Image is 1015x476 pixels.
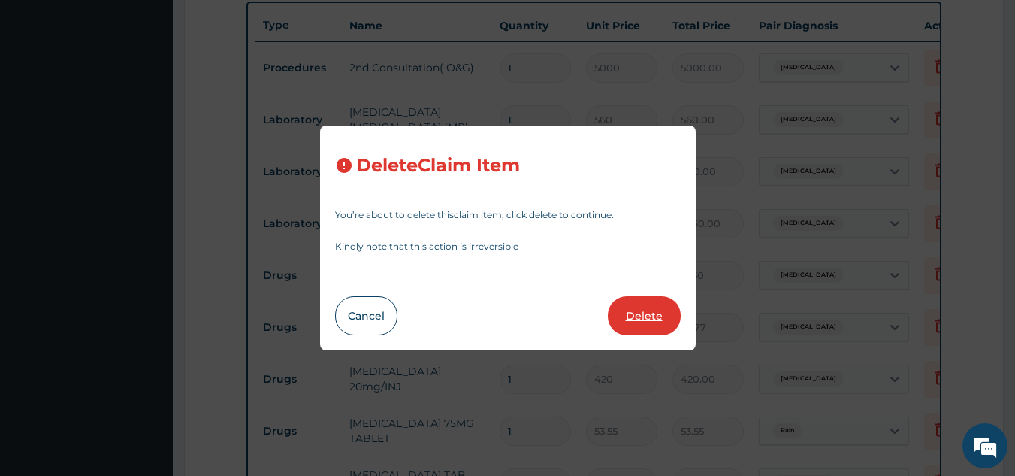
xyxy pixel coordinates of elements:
button: Delete [608,296,681,335]
h3: Delete Claim Item [356,156,520,176]
p: You’re about to delete this claim item , click delete to continue. [335,211,681,220]
img: d_794563401_company_1708531726252_794563401 [28,75,61,113]
textarea: Type your message and hit 'Enter' [8,317,286,369]
div: Chat with us now [78,84,252,104]
div: Minimize live chat window [246,8,282,44]
button: Cancel [335,296,397,335]
span: We're online! [87,142,207,294]
p: Kindly note that this action is irreversible [335,242,681,251]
